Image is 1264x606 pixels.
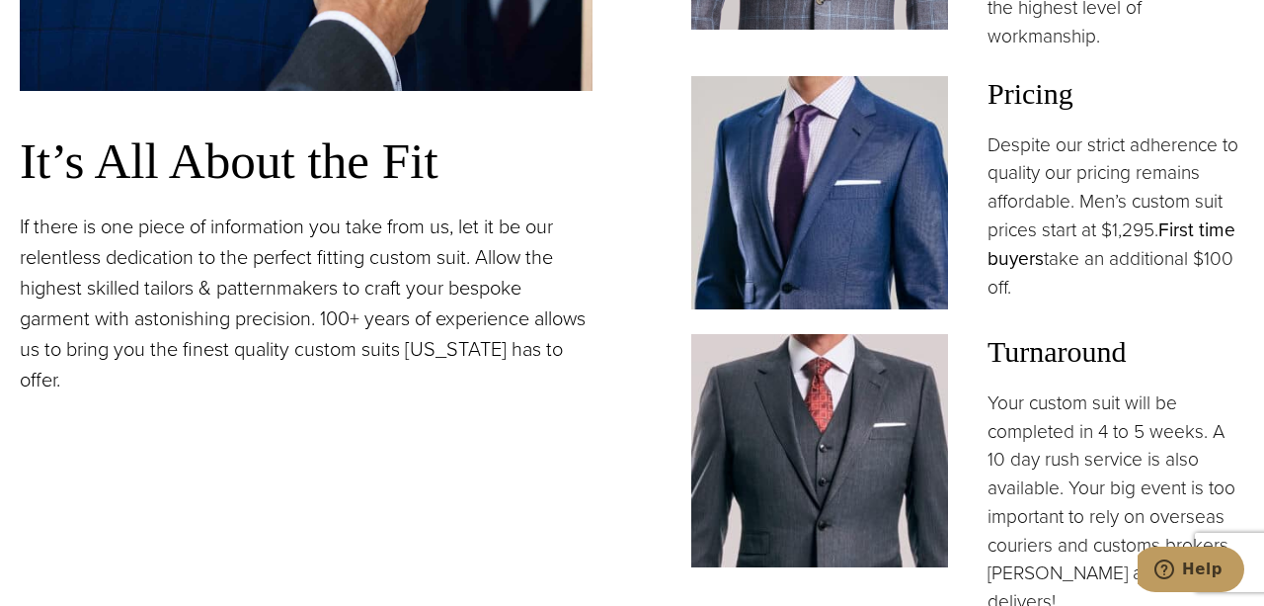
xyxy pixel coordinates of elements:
[691,334,948,567] img: Client in vested charcoal bespoke suit with white shirt and red patterned tie.
[987,216,1235,273] a: First time buyers
[1138,547,1244,596] iframe: Opens a widget where you can chat to one of our agents
[20,130,592,191] h3: It’s All About the Fit
[20,212,592,395] p: If there is one piece of information you take from us, let it be our relentless dedication to the...
[987,76,1244,112] h3: Pricing
[987,131,1244,303] p: Despite our strict adherence to quality our pricing remains affordable. Men’s custom suit prices ...
[691,76,948,309] img: Client in blue solid custom made suit with white shirt and navy tie. Fabric by Scabal.
[987,334,1244,370] h3: Turnaround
